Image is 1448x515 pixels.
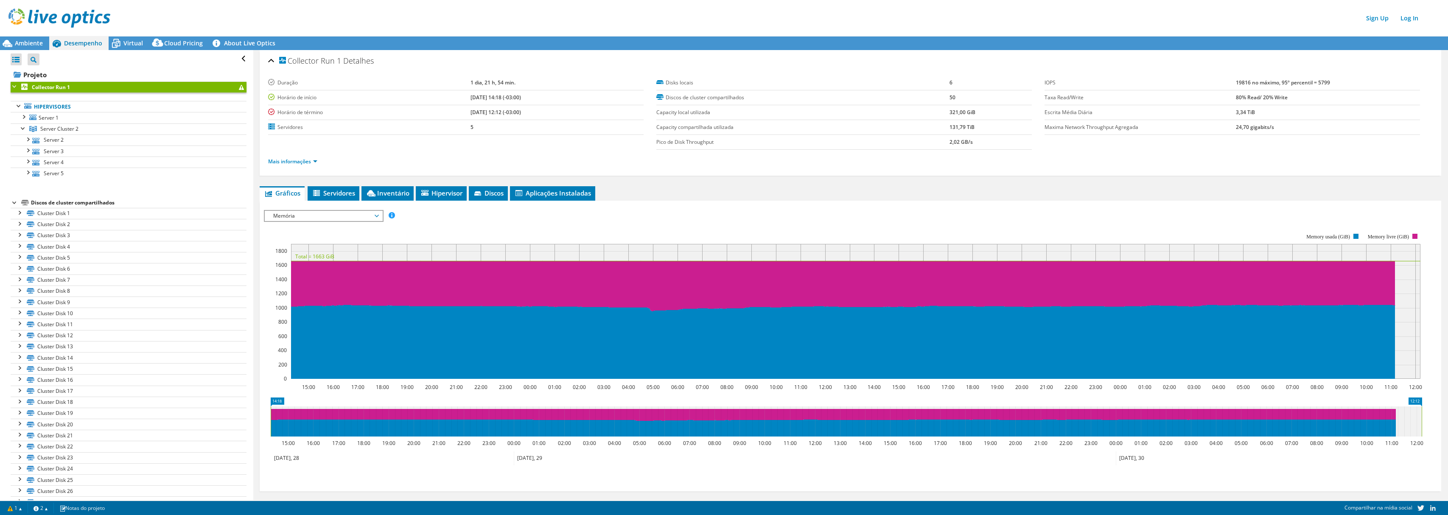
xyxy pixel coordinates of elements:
text: 15:00 [302,383,315,391]
text: 23:00 [1089,383,1102,391]
a: Cluster Disk 16 [11,374,246,385]
b: 6 [949,79,952,86]
text: 02:00 [1160,439,1173,447]
text: 13:00 [843,383,857,391]
a: Cluster Disk 23 [11,452,246,463]
a: Cluster Disk 27 [11,496,246,507]
a: Hipervisores [11,101,246,112]
span: Aplicações Instaladas [514,189,591,197]
a: Cluster Disk 9 [11,297,246,308]
text: 10:00 [770,383,783,391]
span: Discos [473,189,504,197]
text: 07:00 [696,383,709,391]
text: 16:00 [327,383,340,391]
a: Cluster Disk 8 [11,285,246,297]
text: 09:00 [733,439,746,447]
b: 80% Read/ 20% Write [1236,94,1288,101]
text: 12:00 [819,383,832,391]
b: 2,02 GB/s [949,138,973,146]
a: Server 5 [11,168,246,179]
text: 22:00 [1064,383,1078,391]
text: 05:00 [633,439,646,447]
text: 0 [284,375,287,382]
text: 20:00 [1009,439,1022,447]
b: 5 [471,123,473,131]
text: 1600 [275,261,287,269]
text: 15:00 [892,383,905,391]
text: 06:00 [1260,439,1273,447]
a: Server Cluster 2 [11,123,246,134]
text: 21:00 [432,439,445,447]
span: Servidores [312,189,355,197]
a: Cluster Disk 10 [11,308,246,319]
a: Server 2 [11,134,246,146]
label: Taxa Read/Write [1045,93,1236,102]
text: 08:00 [1311,383,1324,391]
text: 09:00 [745,383,758,391]
text: 00:00 [507,439,521,447]
text: 05:00 [1237,383,1250,391]
a: Cluster Disk 5 [11,252,246,263]
a: Cluster Disk 7 [11,274,246,285]
text: 22:00 [1059,439,1073,447]
a: Collector Run 1 [11,81,246,92]
a: Cluster Disk 11 [11,319,246,330]
label: Horário de início [268,93,471,102]
span: Server Cluster 2 [40,125,78,132]
label: Pico de Disk Throughput [656,138,949,146]
text: 17:00 [332,439,345,447]
text: 11:00 [1384,383,1398,391]
text: 23:00 [499,383,512,391]
text: 04:00 [608,439,621,447]
span: Collector Run 1 [279,57,341,65]
a: Log In [1396,12,1423,24]
b: 321,00 GiB [949,109,975,116]
text: 1000 [275,304,287,311]
a: Notas do projeto [53,503,111,513]
text: 23:00 [1084,439,1098,447]
text: 16:00 [917,383,930,391]
text: 16:00 [909,439,922,447]
a: Cluster Disk 6 [11,263,246,274]
text: 02:00 [1163,383,1176,391]
text: 19:00 [401,383,414,391]
text: 03:00 [1185,439,1198,447]
a: Server 3 [11,146,246,157]
text: 21:00 [1034,439,1047,447]
img: live_optics_svg.svg [8,8,110,28]
text: 01:00 [1138,383,1151,391]
text: 10:00 [758,439,771,447]
text: 18:00 [357,439,370,447]
text: 08:00 [720,383,734,391]
a: Sign Up [1362,12,1393,24]
text: 05:00 [1235,439,1248,447]
b: 131,79 TiB [949,123,975,131]
div: Discos de cluster compartilhados [31,198,246,208]
text: 19:00 [991,383,1004,391]
a: Cluster Disk 14 [11,352,246,363]
a: Cluster Disk 3 [11,230,246,241]
text: 07:00 [1285,439,1298,447]
label: Capacity local utilizada [656,108,949,117]
text: 23:00 [482,439,496,447]
b: Collector Run 1 [32,84,70,91]
text: 17:00 [934,439,947,447]
text: 400 [278,347,287,354]
a: Projeto [11,68,246,81]
text: 18:00 [376,383,389,391]
b: 19816 no máximo, 95º percentil = 5799 [1236,79,1330,86]
text: 12:00 [1409,383,1422,391]
text: 12:00 [1410,439,1423,447]
text: 01:00 [548,383,561,391]
text: 01:00 [1134,439,1148,447]
text: 03:00 [583,439,596,447]
text: 19:00 [984,439,997,447]
span: Virtual [123,39,143,47]
a: Cluster Disk 20 [11,419,246,430]
span: Detalhes [343,56,374,66]
label: Escrita Média Diária [1045,108,1236,117]
text: 20:00 [407,439,420,447]
a: Cluster Disk 21 [11,430,246,441]
text: 02:00 [558,439,571,447]
text: 11:00 [784,439,797,447]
